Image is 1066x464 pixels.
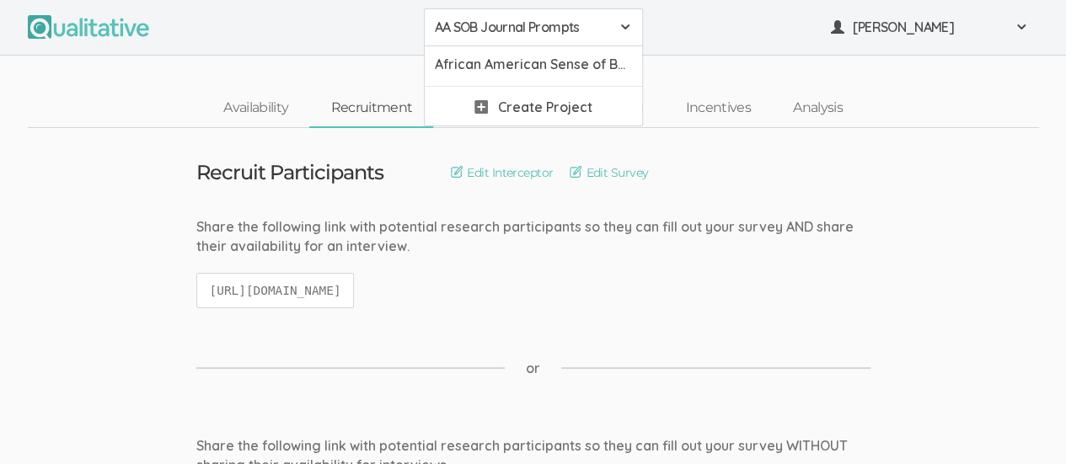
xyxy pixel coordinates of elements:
button: [PERSON_NAME] [820,8,1039,46]
div: Share the following link with potential research participants so they can fill out your survey AN... [196,217,870,256]
span: Create Project [498,98,592,117]
a: African American Sense of Belonging [425,46,642,86]
span: AA SOB Journal Prompts [435,18,610,37]
img: plus.svg [474,100,488,114]
span: or [526,359,540,378]
button: AA SOB Journal Prompts [424,8,643,46]
img: Qualitative [28,15,149,39]
a: Edit Interceptor [451,163,553,182]
iframe: Chat Widget [982,383,1066,464]
span: African American Sense of Belonging [435,55,632,74]
a: Incentives [664,90,772,126]
a: Recruitment [309,90,433,126]
a: Analysis [772,90,864,126]
code: [URL][DOMAIN_NAME] [196,273,355,309]
a: Create Project [425,87,642,126]
a: Edit Survey [570,163,648,182]
a: Availability [202,90,309,126]
h3: Recruit Participants [196,162,384,184]
span: [PERSON_NAME] [853,18,1004,37]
